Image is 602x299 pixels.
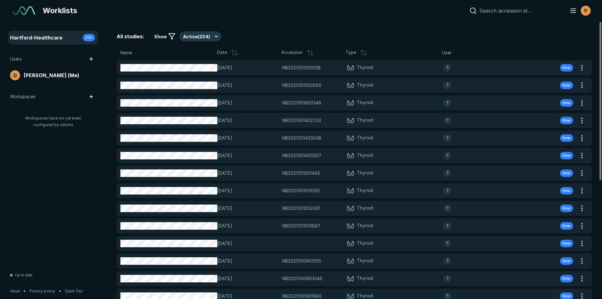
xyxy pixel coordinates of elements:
[357,134,373,142] span: Thyroid
[444,205,451,212] div: avatar-name
[444,64,451,72] div: avatar-name
[217,49,227,56] span: Date
[217,117,278,124] span: [DATE]
[357,240,373,247] span: Thyroid
[346,49,356,56] span: Type
[562,223,571,229] span: New
[444,257,451,265] div: avatar-name
[560,117,573,124] div: New
[562,241,571,246] span: New
[10,288,20,294] button: About
[444,82,451,89] div: avatar-name
[9,69,98,82] a: avatar-name[PERSON_NAME] (Me)
[560,82,573,89] div: New
[357,99,373,107] span: Thyroid
[562,170,571,176] span: New
[357,64,373,72] span: Thyroid
[560,169,573,177] div: New
[560,205,573,212] div: New
[282,258,321,264] span: NB2025100903135
[446,258,449,264] span: ?
[282,187,320,194] span: NB2025101001293
[560,257,573,265] div: New
[446,153,449,158] span: ?
[446,170,449,176] span: ?
[217,187,278,194] span: [DATE]
[562,206,571,211] span: New
[154,33,167,40] span: Show
[282,205,320,212] span: NB2025101002431
[446,83,449,88] span: ?
[357,187,373,195] span: Thyroid
[217,64,278,71] span: [DATE]
[282,82,321,89] span: NB2025101503065
[562,65,571,71] span: New
[282,99,321,106] span: NB2025101600346
[13,72,17,79] span: D
[560,222,573,230] div: New
[446,65,449,71] span: ?
[179,31,221,41] button: Active(204)
[560,275,573,282] div: New
[65,288,83,294] span: Quick Tour
[562,135,571,141] span: New
[85,35,92,40] span: 200
[10,4,38,18] a: See-Mode Logo
[357,82,373,89] span: Thyroid
[444,222,451,230] div: avatar-name
[562,153,571,158] span: New
[29,288,55,294] a: Privacy policy
[282,170,320,177] span: NB2025101301445
[13,6,35,15] img: See-Mode Logo
[446,241,449,246] span: ?
[10,34,62,41] span: Hartford-Healthcare
[562,293,571,299] span: New
[120,49,132,56] span: Name
[357,257,373,265] span: Thyroid
[562,83,571,88] span: New
[217,222,278,229] span: [DATE]
[446,223,449,229] span: ?
[43,5,77,16] span: Worklists
[9,31,98,44] a: Hartford-Healthcare200
[442,49,451,56] span: User
[560,99,573,107] div: New
[584,7,587,14] span: D
[217,170,278,177] span: [DATE]
[566,4,592,17] button: avatar-name
[444,134,451,142] div: avatar-name
[479,8,562,14] input: Search accession id…
[217,240,278,247] span: [DATE]
[217,99,278,106] span: [DATE]
[10,93,35,100] span: Workspaces
[282,135,321,141] span: NB2025101403048
[446,293,449,299] span: ?
[59,288,61,294] span: •
[117,33,144,40] span: All studies:
[282,222,320,229] span: NB2025101001887
[217,275,278,282] span: [DATE]
[446,100,449,106] span: ?
[444,99,451,107] div: avatar-name
[562,276,571,281] span: New
[357,117,373,124] span: Thyroid
[357,275,373,282] span: Thyroid
[217,152,278,159] span: [DATE]
[357,152,373,159] span: Thyroid
[10,56,22,62] span: Users
[217,135,278,141] span: [DATE]
[444,169,451,177] div: avatar-name
[15,272,32,278] span: Up to date
[357,222,373,230] span: Thyroid
[282,64,321,71] span: NB2025102100238
[10,267,32,283] button: Up to date
[444,187,451,195] div: avatar-name
[24,72,79,79] span: [PERSON_NAME] (Me)
[560,152,573,159] div: New
[562,188,571,194] span: New
[217,205,278,212] span: [DATE]
[446,118,449,123] span: ?
[282,117,321,124] span: NB2025101402724
[444,117,451,124] div: avatar-name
